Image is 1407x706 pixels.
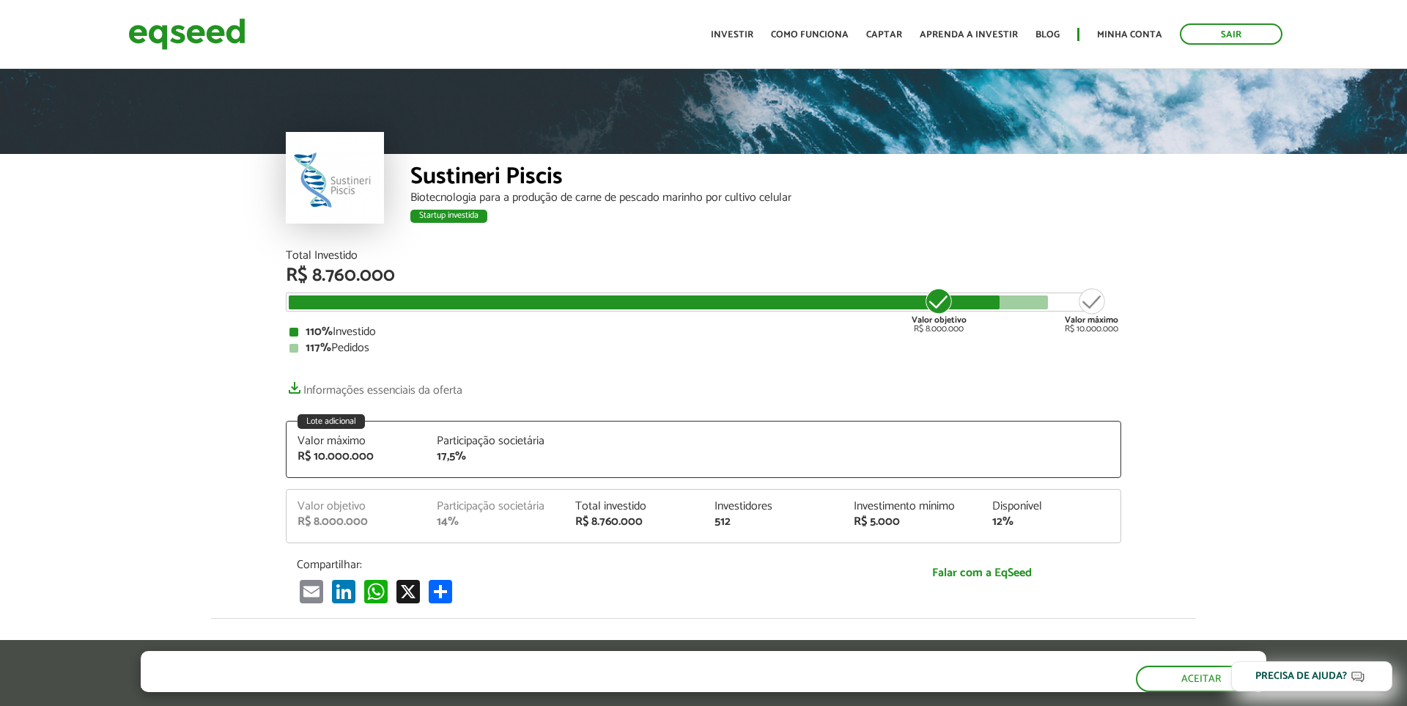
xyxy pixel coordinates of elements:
[912,313,967,327] strong: Valor objetivo
[286,266,1121,285] div: R$ 8.760.000
[410,165,1121,192] div: Sustineri Piscis
[128,15,245,54] img: EqSeed
[575,516,693,528] div: R$ 8.760.000
[394,579,423,603] a: X
[1097,30,1162,40] a: Minha conta
[912,287,967,334] div: R$ 8.000.000
[410,192,1121,204] div: Biotecnologia para a produção de carne de pescado marinho por cultivo celular
[1136,666,1266,692] button: Aceitar
[854,501,971,512] div: Investimento mínimo
[306,322,333,342] strong: 110%
[1065,313,1118,327] strong: Valor máximo
[920,30,1018,40] a: Aprenda a investir
[286,376,462,397] a: Informações essenciais da oferta
[1180,23,1282,45] a: Sair
[334,679,503,691] a: política de privacidade e de cookies
[298,435,415,447] div: Valor máximo
[141,651,671,674] h5: O site da EqSeed utiliza cookies para melhorar sua navegação.
[866,30,902,40] a: Captar
[714,516,832,528] div: 512
[1035,30,1060,40] a: Blog
[854,516,971,528] div: R$ 5.000
[298,516,415,528] div: R$ 8.000.000
[289,342,1118,354] div: Pedidos
[298,414,365,429] div: Lote adicional
[992,516,1109,528] div: 12%
[854,558,1110,588] a: Falar com a EqSeed
[437,435,554,447] div: Participação societária
[992,501,1109,512] div: Disponível
[575,501,693,512] div: Total investido
[410,210,487,223] div: Startup investida
[141,677,671,691] p: Ao clicar em "aceitar", você aceita nossa .
[426,579,455,603] a: Compartilhar
[437,516,554,528] div: 14%
[289,326,1118,338] div: Investido
[714,501,832,512] div: Investidores
[298,501,415,512] div: Valor objetivo
[711,30,753,40] a: Investir
[361,579,391,603] a: WhatsApp
[306,338,331,358] strong: 117%
[297,579,326,603] a: Email
[437,501,554,512] div: Participação societária
[1065,287,1118,334] div: R$ 10.000.000
[298,451,415,463] div: R$ 10.000.000
[286,250,1121,262] div: Total Investido
[771,30,849,40] a: Como funciona
[297,558,832,572] p: Compartilhar:
[437,451,554,463] div: 17,5%
[329,579,358,603] a: LinkedIn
